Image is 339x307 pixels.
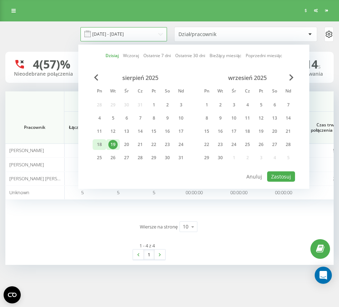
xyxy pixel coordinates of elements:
div: pon 15 wrz 2025 [200,126,213,137]
div: 1 - 4 z 4 [139,242,155,249]
div: 20 [270,127,279,136]
abbr: czwartek [135,86,146,97]
div: 26 [256,140,266,149]
div: 21 [136,140,145,149]
div: 28 [284,140,293,149]
div: wt 12 sie 2025 [106,126,120,137]
div: 15 [149,127,158,136]
div: pon 29 wrz 2025 [200,152,213,163]
div: 1 [202,100,211,110]
div: 25 [95,153,104,162]
div: czw 18 wrz 2025 [241,126,254,137]
a: Ostatnie 7 dni [143,52,171,59]
button: Open CMP widget [4,286,21,303]
div: 17 [176,127,186,136]
div: sierpień 2025 [93,74,188,81]
div: czw 11 wrz 2025 [241,113,254,124]
a: Bieżący miesiąc [210,52,241,59]
div: pon 1 wrz 2025 [200,100,213,110]
div: czw 28 sie 2025 [133,152,147,163]
div: 27 [122,153,131,162]
div: pon 8 wrz 2025 [200,113,213,124]
div: Open Intercom Messenger [315,267,332,284]
a: Ostatnie 30 dni [175,52,205,59]
span: 5 [117,189,119,196]
div: 15 [202,127,211,136]
div: 30 [216,153,225,162]
div: czw 25 wrz 2025 [241,139,254,150]
div: 4 (57)% [33,57,70,71]
div: 6 [122,114,131,123]
div: 13 [270,114,279,123]
abbr: środa [121,86,132,97]
span: s [318,62,321,70]
a: Wczoraj [123,52,139,59]
div: 18 [95,140,104,149]
a: Dzisiaj [105,52,119,59]
div: ndz 3 sie 2025 [174,100,188,110]
span: [PERSON_NAME] [9,147,44,153]
div: śr 24 wrz 2025 [227,139,241,150]
div: pon 18 sie 2025 [93,139,106,150]
span: Pracownik [11,125,58,130]
span: [PERSON_NAME] [PERSON_NAME] [9,175,80,182]
span: Next Month [289,74,294,81]
div: 30 [163,153,172,162]
div: wrzesień 2025 [200,74,295,81]
div: pon 22 wrz 2025 [200,139,213,150]
div: pt 26 wrz 2025 [254,139,268,150]
abbr: piątek [148,86,159,97]
div: 9 [163,114,172,123]
span: Wiersze na stronę [140,223,178,230]
div: 18 [243,127,252,136]
abbr: wtorek [215,86,226,97]
div: Dział/pracownik [178,31,264,37]
div: pon 25 sie 2025 [93,152,106,163]
span: 5 [81,189,84,196]
div: 9 [216,114,225,123]
div: 4 [95,114,104,123]
div: sob 6 wrz 2025 [268,100,281,110]
div: wt 30 wrz 2025 [213,152,227,163]
div: 5 [108,114,118,123]
div: 29 [202,153,211,162]
div: sob 16 sie 2025 [161,126,174,137]
div: sob 23 sie 2025 [161,139,174,150]
div: 16 [163,127,172,136]
a: 1 [144,250,154,260]
div: ndz 28 wrz 2025 [281,139,295,150]
div: sob 9 sie 2025 [161,113,174,124]
div: wt 16 wrz 2025 [213,126,227,137]
div: sob 20 wrz 2025 [268,126,281,137]
div: 12 [108,127,118,136]
div: 19 [108,140,118,149]
td: 00:00:00 [261,186,306,200]
div: 14 [284,114,293,123]
div: czw 21 sie 2025 [133,139,147,150]
div: śr 13 sie 2025 [120,126,133,137]
div: 8 [202,114,211,123]
div: ndz 24 sie 2025 [174,139,188,150]
div: 11 [243,114,252,123]
div: sob 30 sie 2025 [161,152,174,163]
div: 28 [136,153,145,162]
div: 1 [149,100,158,110]
a: Poprzedni miesiąc [246,52,282,59]
abbr: niedziela [176,86,186,97]
abbr: sobota [162,86,173,97]
div: śr 27 sie 2025 [120,152,133,163]
div: 10 [229,114,239,123]
td: 00:00:00 [216,186,261,200]
div: śr 20 sie 2025 [120,139,133,150]
div: pt 1 sie 2025 [147,100,161,110]
div: wt 19 sie 2025 [106,139,120,150]
div: 13 [122,127,131,136]
div: 8 [149,114,158,123]
div: sob 13 wrz 2025 [268,113,281,124]
div: 14 [136,127,145,136]
div: pt 22 sie 2025 [147,139,161,150]
div: wt 26 sie 2025 [106,152,120,163]
div: wt 5 sie 2025 [106,113,120,124]
div: czw 4 wrz 2025 [241,100,254,110]
button: Anuluj [242,171,266,182]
